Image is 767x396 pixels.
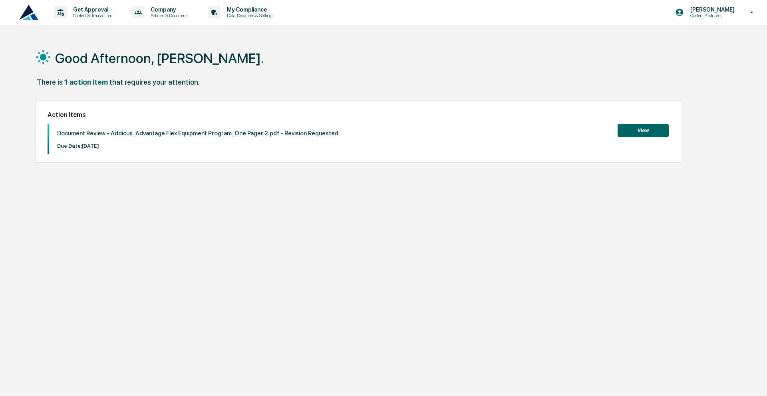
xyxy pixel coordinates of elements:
[109,78,200,86] div: that requires your attention.
[37,78,63,86] div: There is
[57,130,338,137] p: Document Review - Addicus_Advantage Flex Equipment Program_One Pager 2.pdf - Revision Requested
[67,13,116,18] p: Content & Transactions
[618,126,669,134] a: View
[67,6,116,13] p: Get Approval
[684,6,739,13] p: [PERSON_NAME]
[57,143,338,149] p: Due Date: [DATE]
[55,50,264,66] h1: Good Afternoon, [PERSON_NAME].
[48,111,669,119] h2: Action Items
[144,6,192,13] p: Company
[684,13,739,18] p: Content Producers
[221,13,277,18] p: Data, Deadlines & Settings
[19,5,38,20] img: logo
[221,6,277,13] p: My Compliance
[64,78,108,86] div: 1 action item
[618,124,669,137] button: View
[144,13,192,18] p: Policies & Documents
